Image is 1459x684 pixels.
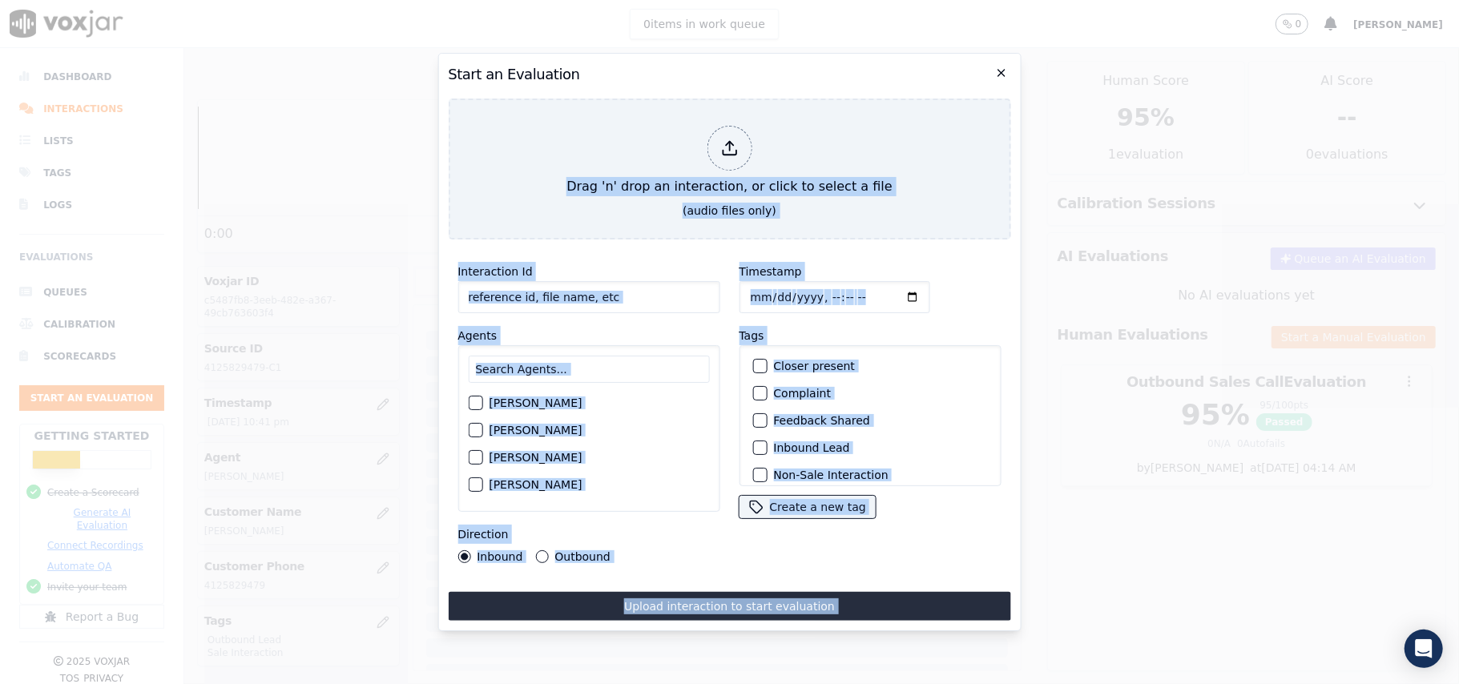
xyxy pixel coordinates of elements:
h2: Start an Evaluation [448,63,1010,86]
button: Upload interaction to start evaluation [448,592,1010,621]
label: Outbound [554,551,610,562]
label: Non-Sale Interaction [773,469,888,481]
label: Agents [457,329,497,342]
label: Direction [457,528,508,541]
label: Inbound Lead [773,442,849,453]
label: [PERSON_NAME] [489,452,582,463]
div: Open Intercom Messenger [1405,630,1443,668]
div: Drag 'n' drop an interaction, or click to select a file [560,119,898,203]
div: (audio files only) [683,203,776,219]
label: [PERSON_NAME] [489,397,582,408]
label: Interaction Id [457,265,532,278]
button: Drag 'n' drop an interaction, or click to select a file (audio files only) [448,99,1010,239]
button: Create a new tag [739,496,875,518]
label: Closer present [773,360,855,372]
label: Feedback Shared [773,415,869,426]
input: Search Agents... [468,356,709,383]
label: Complaint [773,388,831,399]
input: reference id, file name, etc [457,281,719,313]
label: [PERSON_NAME] [489,424,582,436]
label: Timestamp [739,265,801,278]
label: [PERSON_NAME] [489,479,582,490]
label: Inbound [477,551,522,562]
label: Tags [739,329,764,342]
